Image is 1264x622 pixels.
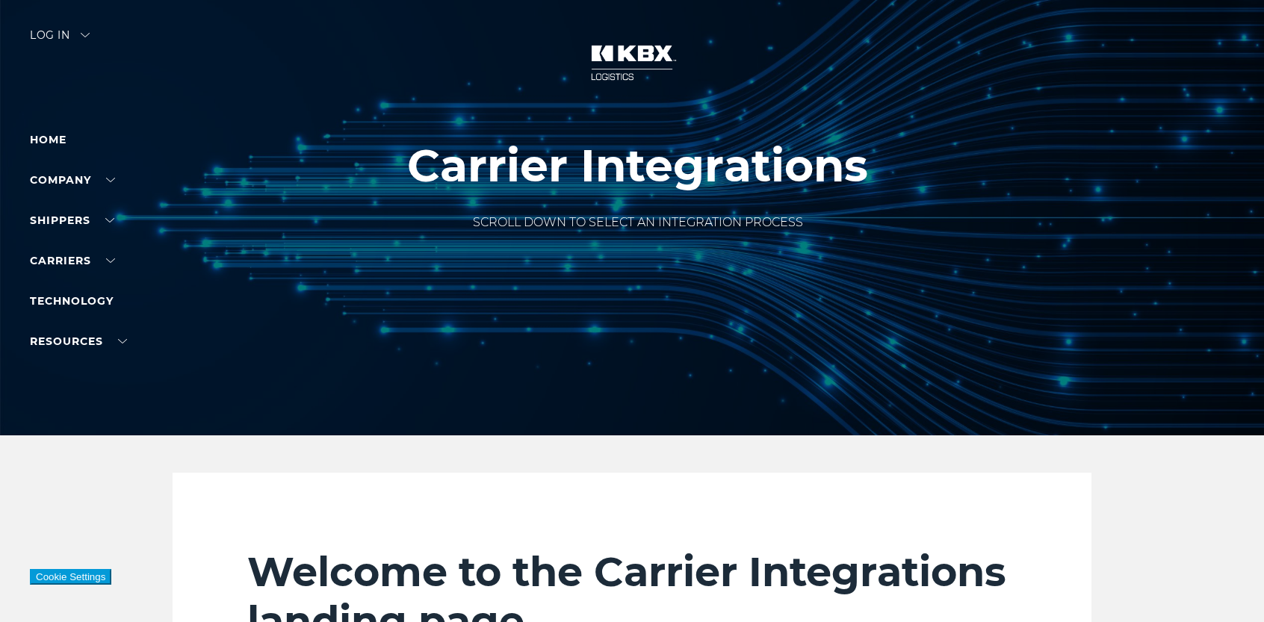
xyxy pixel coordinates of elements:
a: Home [30,133,66,146]
img: arrow [81,33,90,37]
img: kbx logo [576,30,688,96]
a: RESOURCES [30,335,127,348]
div: Log in [30,30,90,52]
a: SHIPPERS [30,214,114,227]
a: Carriers [30,254,115,267]
p: SCROLL DOWN TO SELECT AN INTEGRATION PROCESS [407,214,868,231]
h1: Carrier Integrations [407,140,868,191]
button: Cookie Settings [30,569,111,585]
a: Company [30,173,115,187]
a: Technology [30,294,114,308]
